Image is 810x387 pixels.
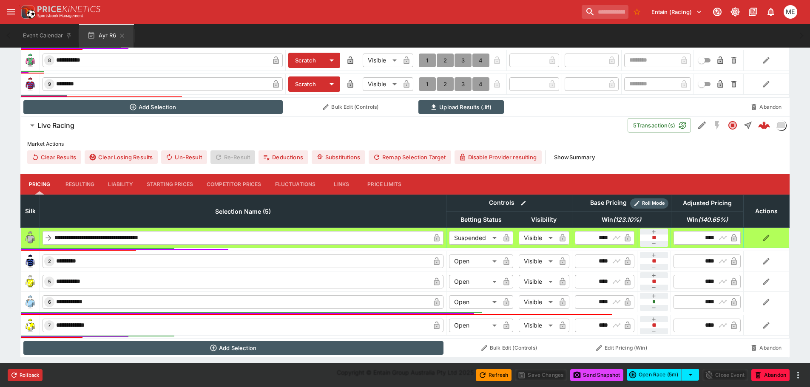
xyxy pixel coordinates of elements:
[728,120,738,130] svg: Closed
[18,24,77,48] button: Event Calendar
[20,174,59,195] button: Pricing
[455,150,542,164] button: Disable Provider resulting
[23,295,37,309] img: runner 6
[756,117,773,134] a: b1903c2a-ce4f-4ec9-970c-1d8462820f3e
[519,295,556,309] div: Visible
[671,195,743,211] th: Adjusted Pricing
[20,117,628,134] button: Live Racing
[519,319,556,332] div: Visible
[776,120,786,130] div: liveracing
[206,206,280,217] span: Selection Name (5)
[627,369,699,381] div: split button
[23,319,37,332] img: runner 7
[161,150,207,164] button: Un-Result
[437,54,454,67] button: 2
[419,54,436,67] button: 1
[312,150,365,164] button: Substitutions
[23,254,37,268] img: runner 2
[455,54,472,67] button: 3
[639,200,668,207] span: Roll Mode
[288,53,323,68] button: Scratch
[728,4,743,20] button: Toggle light/dark mode
[784,5,797,19] div: Matt Easter
[268,174,323,195] button: Fluctuations
[27,138,783,150] label: Market Actions
[322,174,361,195] button: Links
[449,254,500,268] div: Open
[710,4,725,20] button: Connected to PK
[574,341,668,355] button: Edit Pricing (Win)
[27,150,81,164] button: Clear Results
[740,118,756,133] button: Straight
[21,195,40,227] th: Silk
[210,150,255,164] span: Re-Result
[200,174,268,195] button: Competitor Prices
[630,5,644,19] button: No Bookmarks
[419,77,436,91] button: 1
[743,195,789,227] th: Actions
[570,369,623,381] button: Send Snapshot
[46,299,53,305] span: 6
[776,121,786,130] img: liveracing
[751,370,790,379] span: Mark an event as closed and abandoned.
[3,4,19,20] button: open drawer
[46,279,53,285] span: 5
[628,118,691,133] button: 5Transaction(s)
[587,198,630,208] div: Base Pricing
[101,174,139,195] button: Liability
[627,369,682,381] button: Open Race (5m)
[746,341,787,355] button: Abandon
[259,150,308,164] button: Deductions
[745,4,761,20] button: Documentation
[746,100,787,114] button: Abandon
[23,100,283,114] button: Add Selection
[758,119,770,131] img: logo-cerberus--red.svg
[582,5,628,19] input: search
[46,57,53,63] span: 8
[23,54,37,67] img: runner 8
[451,215,511,225] span: Betting Status
[449,295,500,309] div: Open
[8,369,43,381] button: Rollback
[449,231,500,245] div: Suspended
[449,341,569,355] button: Bulk Edit (Controls)
[630,198,668,209] div: Show/hide Price Roll mode configuration.
[363,77,400,91] div: Visible
[677,215,737,225] span: Win(140.65%)
[472,54,489,67] button: 4
[46,258,53,264] span: 2
[361,174,408,195] button: Price Limits
[288,76,323,92] button: Scratch
[522,215,566,225] span: Visibility
[698,215,728,225] em: ( 140.65 %)
[59,174,101,195] button: Resulting
[781,3,800,21] button: Matt Easter
[694,118,710,133] button: Edit Detail
[476,369,512,381] button: Refresh
[758,119,770,131] div: b1903c2a-ce4f-4ec9-970c-1d8462820f3e
[37,14,83,18] img: Sportsbook Management
[288,100,413,114] button: Bulk Edit (Controls)
[418,100,504,114] button: Upload Results (.lif)
[751,369,790,381] button: Abandon
[519,275,556,288] div: Visible
[613,215,641,225] em: ( 123.10 %)
[79,24,134,48] button: Ayr R6
[472,77,489,91] button: 4
[763,4,779,20] button: Notifications
[518,198,529,209] button: Bulk edit
[455,77,472,91] button: 3
[85,150,158,164] button: Clear Losing Results
[23,275,37,288] img: runner 5
[23,341,444,355] button: Add Selection
[369,150,451,164] button: Remap Selection Target
[449,319,500,332] div: Open
[46,322,52,328] span: 7
[793,370,803,380] button: more
[519,231,556,245] div: Visible
[592,215,651,225] span: Win(123.10%)
[140,174,200,195] button: Starting Prices
[23,77,37,91] img: runner 9
[446,195,572,211] th: Controls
